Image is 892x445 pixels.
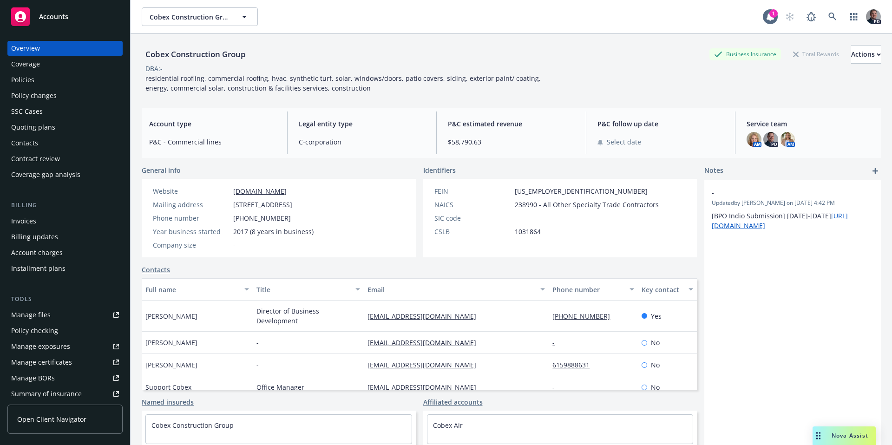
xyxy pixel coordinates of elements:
[11,120,55,135] div: Quoting plans
[7,229,123,244] a: Billing updates
[7,355,123,370] a: Manage certificates
[11,214,36,229] div: Invoices
[11,104,43,119] div: SSC Cases
[763,132,778,147] img: photo
[153,213,230,223] div: Phone number
[7,151,123,166] a: Contract review
[145,382,191,392] span: Support Cobex
[704,180,881,238] div: -Updatedby [PERSON_NAME] on [DATE] 4:42 PM[BPO Indio Submission] [DATE]-[DATE][URL][DOMAIN_NAME]
[256,285,350,294] div: Title
[515,227,541,236] span: 1031864
[7,245,123,260] a: Account charges
[142,165,181,175] span: General info
[7,72,123,87] a: Policies
[11,88,57,103] div: Policy changes
[552,338,562,347] a: -
[145,311,197,321] span: [PERSON_NAME]
[7,167,123,182] a: Coverage gap analysis
[851,46,881,63] div: Actions
[7,214,123,229] a: Invoices
[11,41,40,56] div: Overview
[823,7,842,26] a: Search
[7,57,123,72] a: Coverage
[17,414,86,424] span: Open Client Navigator
[870,165,881,177] a: add
[153,240,230,250] div: Company size
[145,64,163,73] div: DBA: -
[11,229,58,244] div: Billing updates
[367,312,484,321] a: [EMAIL_ADDRESS][DOMAIN_NAME]
[142,7,258,26] button: Cobex Construction Group
[11,261,66,276] div: Installment plans
[142,265,170,275] a: Contacts
[11,323,58,338] div: Policy checking
[515,186,648,196] span: [US_EMPLOYER_IDENTIFICATION_NUMBER]
[150,12,230,22] span: Cobex Construction Group
[7,308,123,322] a: Manage files
[145,285,239,294] div: Full name
[709,48,781,60] div: Business Insurance
[11,57,40,72] div: Coverage
[145,338,197,347] span: [PERSON_NAME]
[434,200,511,209] div: NAICS
[747,132,761,147] img: photo
[299,137,426,147] span: C-corporation
[11,151,60,166] div: Contract review
[549,278,637,301] button: Phone number
[7,88,123,103] a: Policy changes
[7,41,123,56] a: Overview
[364,278,549,301] button: Email
[7,339,123,354] a: Manage exposures
[11,308,51,322] div: Manage files
[866,9,881,24] img: photo
[434,213,511,223] div: SIC code
[233,200,292,209] span: [STREET_ADDRESS]
[145,360,197,370] span: [PERSON_NAME]
[642,285,683,294] div: Key contact
[256,360,259,370] span: -
[367,360,484,369] a: [EMAIL_ADDRESS][DOMAIN_NAME]
[434,186,511,196] div: FEIN
[433,421,463,430] a: Cobex Air
[552,360,597,369] a: 6159888631
[11,245,63,260] div: Account charges
[448,137,575,147] span: $58,790.63
[802,7,820,26] a: Report a Bug
[149,119,276,129] span: Account type
[851,45,881,64] button: Actions
[651,338,660,347] span: No
[552,383,562,392] a: -
[434,227,511,236] div: CSLB
[233,240,236,250] span: -
[704,165,723,177] span: Notes
[11,371,55,386] div: Manage BORs
[11,136,38,151] div: Contacts
[367,338,484,347] a: [EMAIL_ADDRESS][DOMAIN_NAME]
[845,7,863,26] a: Switch app
[7,4,123,30] a: Accounts
[712,211,873,230] p: [BPO Indio Submission] [DATE]-[DATE]
[813,426,876,445] button: Nova Assist
[651,382,660,392] span: No
[747,119,873,129] span: Service team
[233,227,314,236] span: 2017 (8 years in business)
[153,200,230,209] div: Mailing address
[11,72,34,87] div: Policies
[423,397,483,407] a: Affiliated accounts
[253,278,364,301] button: Title
[367,383,484,392] a: [EMAIL_ADDRESS][DOMAIN_NAME]
[11,355,72,370] div: Manage certificates
[11,339,70,354] div: Manage exposures
[153,227,230,236] div: Year business started
[256,306,360,326] span: Director of Business Development
[7,294,123,304] div: Tools
[299,119,426,129] span: Legal entity type
[145,74,543,92] span: residential roofiing, commercial roofing, hvac, synthetic turf, solar, windows/doors, patio cover...
[142,48,249,60] div: Cobex Construction Group
[832,432,868,439] span: Nova Assist
[367,285,535,294] div: Email
[780,132,795,147] img: photo
[651,360,660,370] span: No
[256,382,304,392] span: Office Manager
